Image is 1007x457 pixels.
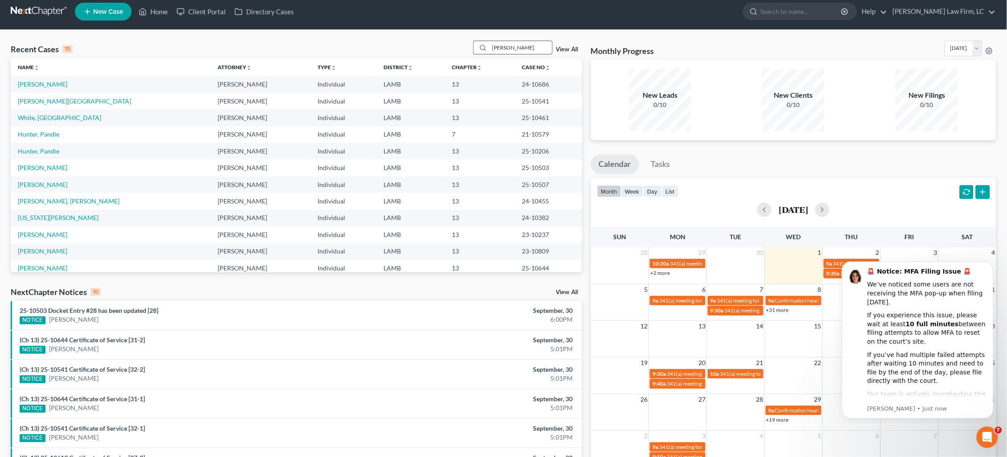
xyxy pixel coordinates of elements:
td: LAMB [376,143,445,159]
span: 9:30a [826,270,840,277]
a: Tasks [643,154,678,174]
a: [PERSON_NAME] [18,164,67,171]
div: September, 30 [395,365,573,374]
span: 341(a) meeting for [PERSON_NAME] [667,380,753,387]
span: 3 [933,247,938,258]
div: September, 30 [395,306,573,315]
input: Search by name... [490,41,552,54]
td: [PERSON_NAME] [210,109,310,126]
td: LAMB [376,109,445,126]
div: 0/10 [629,100,691,109]
span: 341(a) meeting for [PERSON_NAME] & [PERSON_NAME] [725,307,858,314]
a: Hunter, Pandie [18,147,59,155]
span: 341(a) meeting for [PERSON_NAME] [667,370,753,377]
div: 6:00PM [395,315,573,324]
a: [US_STATE][PERSON_NAME] [18,214,99,221]
a: (Ch 13) 25-10644 Certificate of Service [31-1] [20,395,145,403]
div: 5:01PM [395,374,573,383]
div: 5:01PM [395,403,573,412]
span: 9:30a [710,307,724,314]
span: 19 [640,357,648,368]
td: Individual [311,260,376,276]
span: Tue [730,233,742,241]
span: 9a [652,297,658,304]
div: September, 30 [395,424,573,433]
i: unfold_more [34,65,39,71]
span: Mon [670,233,685,241]
a: +19 more [766,416,789,423]
td: [PERSON_NAME] [210,193,310,209]
span: 1 [817,247,822,258]
td: Individual [311,109,376,126]
span: 4 [759,431,764,441]
span: 28 [755,394,764,405]
span: 2 [875,247,880,258]
span: Thu [845,233,858,241]
td: [PERSON_NAME] [210,76,310,92]
td: 25-10503 [515,159,582,176]
span: 5 [817,431,822,441]
a: Districtunfold_more [384,64,413,71]
td: Individual [311,193,376,209]
a: Attorneyunfold_more [218,64,252,71]
td: 13 [445,193,515,209]
span: 29 [813,394,822,405]
span: 341(a) meeting for [PERSON_NAME] [659,444,745,450]
td: 25-10507 [515,176,582,193]
td: 13 [445,176,515,193]
a: Client Portal [172,4,230,20]
span: Sun [613,233,626,241]
span: Sat [962,233,973,241]
div: 5:01PM [395,433,573,442]
button: day [644,185,662,197]
a: Calendar [591,154,639,174]
div: NextChapter Notices [11,287,101,297]
td: 13 [445,76,515,92]
td: 7 [445,126,515,143]
td: [PERSON_NAME] [210,159,310,176]
td: Individual [311,143,376,159]
span: Confirmation hearing for [PERSON_NAME] [775,297,876,304]
a: 25-10503 Docket Entry #28 has been updated [28] [20,307,158,314]
td: 13 [445,109,515,126]
a: Nameunfold_more [18,64,39,71]
span: 10:20a [652,260,669,267]
td: LAMB [376,226,445,243]
button: week [621,185,644,197]
i: unfold_more [408,65,413,71]
span: Confirmation hearing for [PERSON_NAME] [775,407,876,414]
td: Individual [311,176,376,193]
span: 9:30a [652,370,666,377]
td: LAMB [376,126,445,143]
a: [PERSON_NAME], [PERSON_NAME] [18,197,120,205]
td: LAMB [376,159,445,176]
a: (Ch 13) 25-10541 Certificate of Service [32-1] [20,424,145,432]
td: [PERSON_NAME] [210,93,310,109]
td: [PERSON_NAME] [210,226,310,243]
td: 13 [445,210,515,226]
span: 30 [755,247,764,258]
span: 6 [875,431,880,441]
span: 341(a) meeting for [PERSON_NAME] [659,297,745,304]
td: 23-10809 [515,243,582,260]
a: +31 more [766,307,789,313]
div: New Clients [762,90,825,100]
td: 23-10237 [515,226,582,243]
td: Individual [311,210,376,226]
td: 13 [445,143,515,159]
td: [PERSON_NAME] [210,176,310,193]
td: 13 [445,159,515,176]
span: 2 [643,431,648,441]
input: Search by name... [761,3,842,20]
td: Individual [311,243,376,260]
td: [PERSON_NAME] [210,210,310,226]
div: September, 30 [395,336,573,345]
div: September, 30 [395,395,573,403]
span: New Case [93,8,123,15]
